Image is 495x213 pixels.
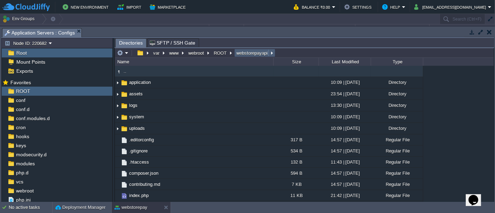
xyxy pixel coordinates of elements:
[115,68,123,76] img: AMDAwAAAACH5BAEAAAAALAAAAAABAAEAAAICRAEAOw==
[15,124,27,131] a: cron
[120,136,128,144] img: AMDAwAAAACH5BAEAAAAALAAAAAABAAEAAAICRAEAOw==
[120,148,128,155] img: AMDAwAAAACH5BAEAAAAALAAAAAABAAEAAAICRAEAOw==
[273,201,319,212] div: 2 KB
[55,204,105,211] button: Deployment Manager
[15,68,34,74] a: Exports
[116,58,273,66] div: Name
[115,112,120,123] img: AMDAwAAAACH5BAEAAAAALAAAAAABAAEAAAICRAEAOw==
[1,24,209,32] div: Name
[273,145,319,156] div: 534 B
[128,181,161,187] a: contributing.md
[273,157,319,167] div: 132 B
[128,192,150,198] a: index.php
[15,133,30,140] a: hooks
[371,179,423,190] div: Regular File
[15,142,27,149] a: keys
[5,29,75,37] span: Application Servers : Configs
[115,179,120,190] img: AMDAwAAAACH5BAEAAAAALAAAAAABAAEAAAICRAEAOw==
[371,168,423,179] div: Regular File
[5,40,49,46] button: Node ID: 220682
[9,80,32,85] a: Favorites
[382,3,402,11] button: Help
[371,100,423,111] div: Directory
[371,111,423,122] div: Directory
[319,134,371,145] div: 14:57 | [DATE]
[115,134,120,145] img: AMDAwAAAACH5BAEAAAAALAAAAAABAAEAAAICRAEAOw==
[371,190,423,201] div: Regular File
[150,3,188,11] button: Marketplace
[15,59,46,65] span: Mount Points
[344,3,374,11] button: Settings
[115,77,120,88] img: AMDAwAAAACH5BAEAAAAALAAAAAABAAEAAAICRAEAOw==
[15,115,51,121] a: conf.modules.d
[371,88,423,99] div: Directory
[371,157,423,167] div: Regular File
[319,168,371,179] div: 14:57 | [DATE]
[63,3,111,11] button: New Environment
[244,24,355,32] div: Tags
[120,79,128,87] img: AMDAwAAAACH5BAEAAAAALAAAAAABAAEAAAICRAEAOw==
[15,169,30,176] a: php.d
[120,192,128,200] img: AMDAwAAAACH5BAEAAAAALAAAAAABAAEAAAICRAEAOw==
[120,90,128,98] img: AMDAwAAAACH5BAEAAAAALAAAAAABAAEAAAICRAEAOw==
[128,79,152,85] a: application
[120,113,128,121] img: AMDAwAAAACH5BAEAAAAALAAAAAABAAEAAAICRAEAOw==
[150,39,195,47] span: SFTP / SSH Gate
[152,50,161,56] button: var
[115,201,120,212] img: AMDAwAAAACH5BAEAAAAALAAAAAABAAEAAAICRAEAOw==
[128,114,145,120] span: system
[115,100,120,111] img: AMDAwAAAACH5BAEAAAAALAAAAAABAAEAAAICRAEAOw==
[119,39,143,47] span: Directories
[2,14,37,24] button: Env Groups
[117,3,143,11] button: Import
[15,179,24,185] span: vcs
[356,24,429,32] div: Usage
[123,68,127,74] span: ..
[319,201,371,212] div: 14:57 | [DATE]
[319,157,371,167] div: 11:43 | [DATE]
[319,190,371,201] div: 21:42 | [DATE]
[15,197,32,203] a: php.ini
[319,179,371,190] div: 14:57 | [DATE]
[213,50,228,56] button: ROOT
[273,168,319,179] div: 594 B
[274,58,319,66] div: Size
[115,145,120,156] img: AMDAwAAAACH5BAEAAAAALAAAAAABAAEAAAICRAEAOw==
[15,160,36,167] a: modules
[128,91,144,97] a: assets
[15,151,48,158] a: modsecurity.d
[2,3,50,11] img: CloudJiffy
[15,188,35,194] a: webroot
[15,97,26,103] a: conf
[115,123,120,134] img: AMDAwAAAACH5BAEAAAAALAAAAAABAAEAAAICRAEAOw==
[115,48,494,58] input: Click to enter the path
[319,58,371,66] div: Last Modified
[9,202,52,213] div: No active tasks
[15,88,31,94] span: ROOT
[15,106,31,112] a: conf.d
[371,123,423,134] div: Directory
[187,50,206,56] button: webroot
[120,181,128,189] img: AMDAwAAAACH5BAEAAAAALAAAAAABAAEAAAICRAEAOw==
[414,3,488,11] button: [EMAIL_ADDRESS][DOMAIN_NAME]
[120,159,128,166] img: AMDAwAAAACH5BAEAAAAALAAAAAABAAEAAAICRAEAOw==
[128,159,150,165] span: .htaccess
[466,185,488,206] iframe: chat widget
[319,88,371,99] div: 23:54 | [DATE]
[371,145,423,156] div: Regular File
[128,102,139,108] span: logs
[128,137,155,143] a: .editorconfig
